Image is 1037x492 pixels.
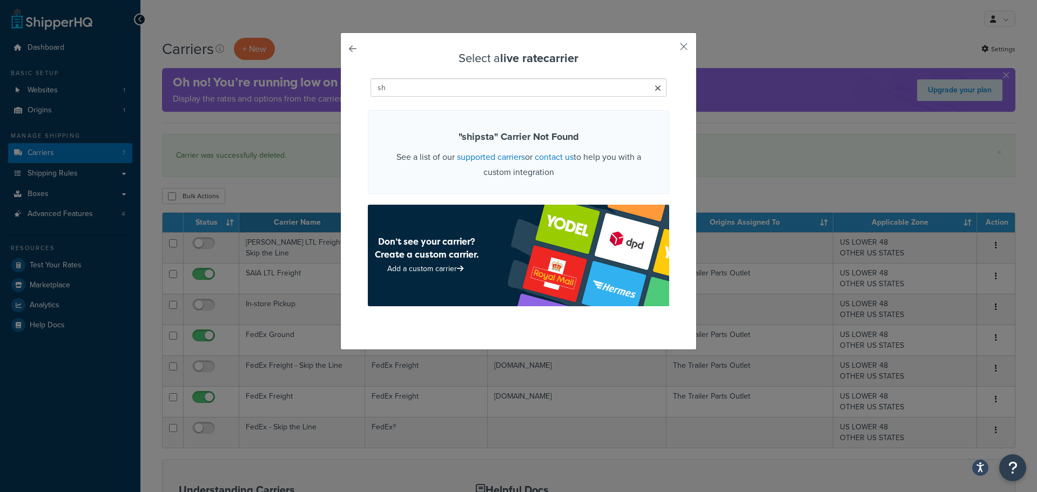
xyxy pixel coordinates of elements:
strong: live rate carrier [500,49,578,67]
a: contact us [535,151,574,163]
span: Clear search query [655,81,661,96]
button: Open Resource Center [999,454,1026,481]
a: Add a custom carrier [387,263,466,274]
h3: Select a [368,52,669,65]
div: See a list of our or to help you with a custom integration [368,110,669,194]
h4: " shipsta " Carrier Not Found [382,130,655,144]
h4: Don’t see your carrier? Create a custom carrier. [374,235,479,261]
a: supported carriers [457,151,525,163]
input: Search Carriers [371,78,666,97]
